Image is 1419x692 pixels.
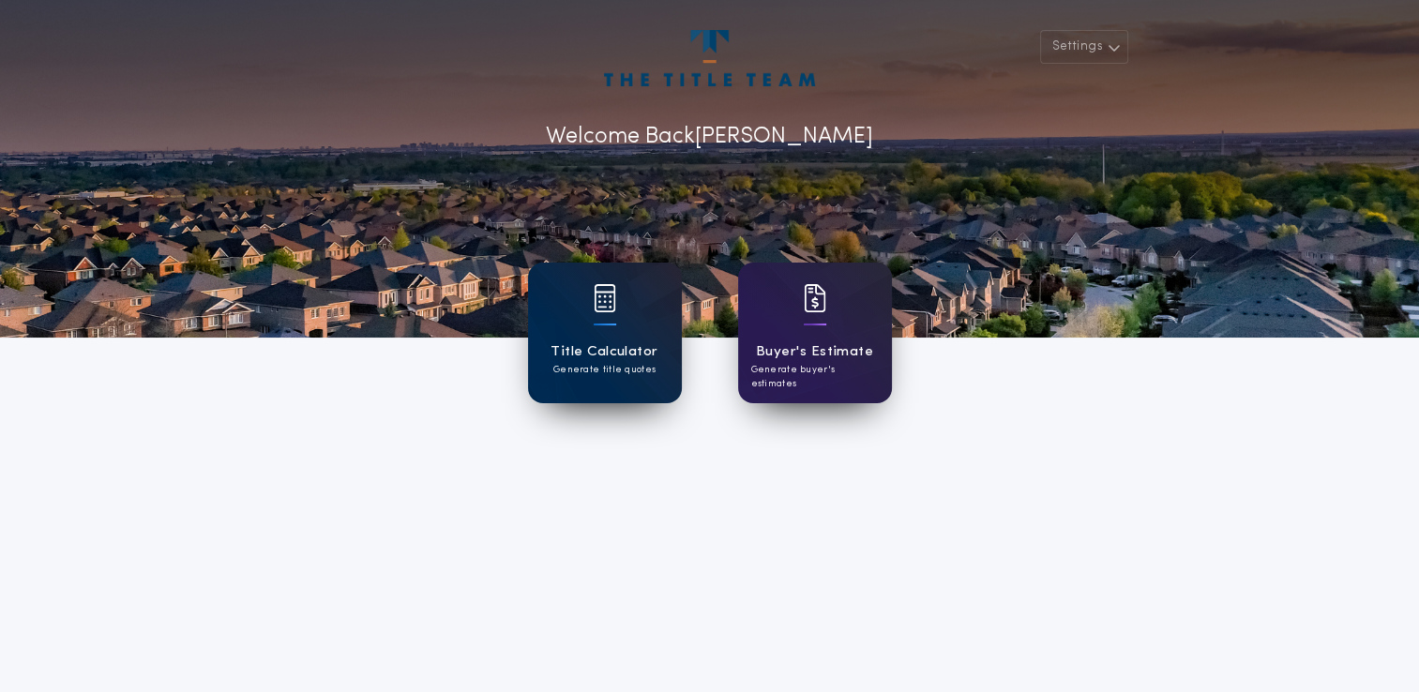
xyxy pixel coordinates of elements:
button: Settings [1040,30,1128,64]
a: card iconBuyer's EstimateGenerate buyer's estimates [738,263,892,403]
p: Welcome Back [PERSON_NAME] [546,120,873,154]
p: Generate title quotes [553,363,656,377]
img: card icon [804,284,826,312]
img: card icon [594,284,616,312]
img: account-logo [604,30,814,86]
a: card iconTitle CalculatorGenerate title quotes [528,263,682,403]
p: Generate buyer's estimates [751,363,879,391]
h1: Buyer's Estimate [756,341,873,363]
h1: Title Calculator [551,341,657,363]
